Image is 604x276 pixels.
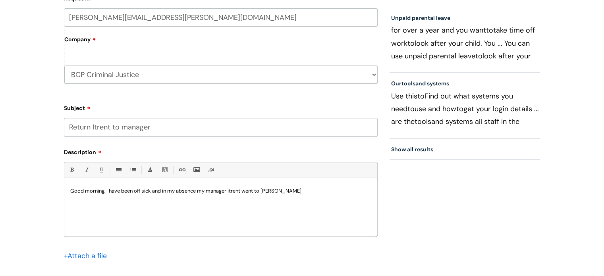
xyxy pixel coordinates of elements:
a: • Unordered List (Ctrl-Shift-7) [113,165,123,175]
label: Company [64,33,378,51]
span: to [456,104,463,114]
a: Insert Image... [191,165,201,175]
a: Remove formatting (Ctrl-\) [206,165,216,175]
span: to [475,51,482,61]
span: tools [415,117,431,126]
label: Subject [64,102,378,112]
a: Show all results [391,146,433,153]
a: Underline(Ctrl-U) [96,165,106,175]
a: Italic (Ctrl-I) [81,165,91,175]
span: to [407,104,415,114]
a: Unpaid parental leave [391,14,450,21]
input: Email [64,8,378,27]
span: to [407,39,415,48]
a: 1. Ordered List (Ctrl-Shift-8) [128,165,138,175]
a: Font Color [145,165,155,175]
a: Bold (Ctrl-B) [67,165,77,175]
p: for over a year and you want take time off work look after your child. You ... You can use unpaid... [391,24,539,62]
span: to [486,25,493,35]
div: Attach a file [64,249,112,262]
a: Ourtoolsand systems [391,80,449,87]
a: Back Color [160,165,170,175]
span: to [417,91,425,101]
span: tools [401,80,415,87]
p: Use this Find out what systems you need use and how get your login details ... are the and system... [391,90,539,128]
p: Good morning, I have been off sick and in my absence my manager itrent went to [PERSON_NAME] [70,187,371,195]
a: Link [177,165,187,175]
label: Description [64,146,378,156]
